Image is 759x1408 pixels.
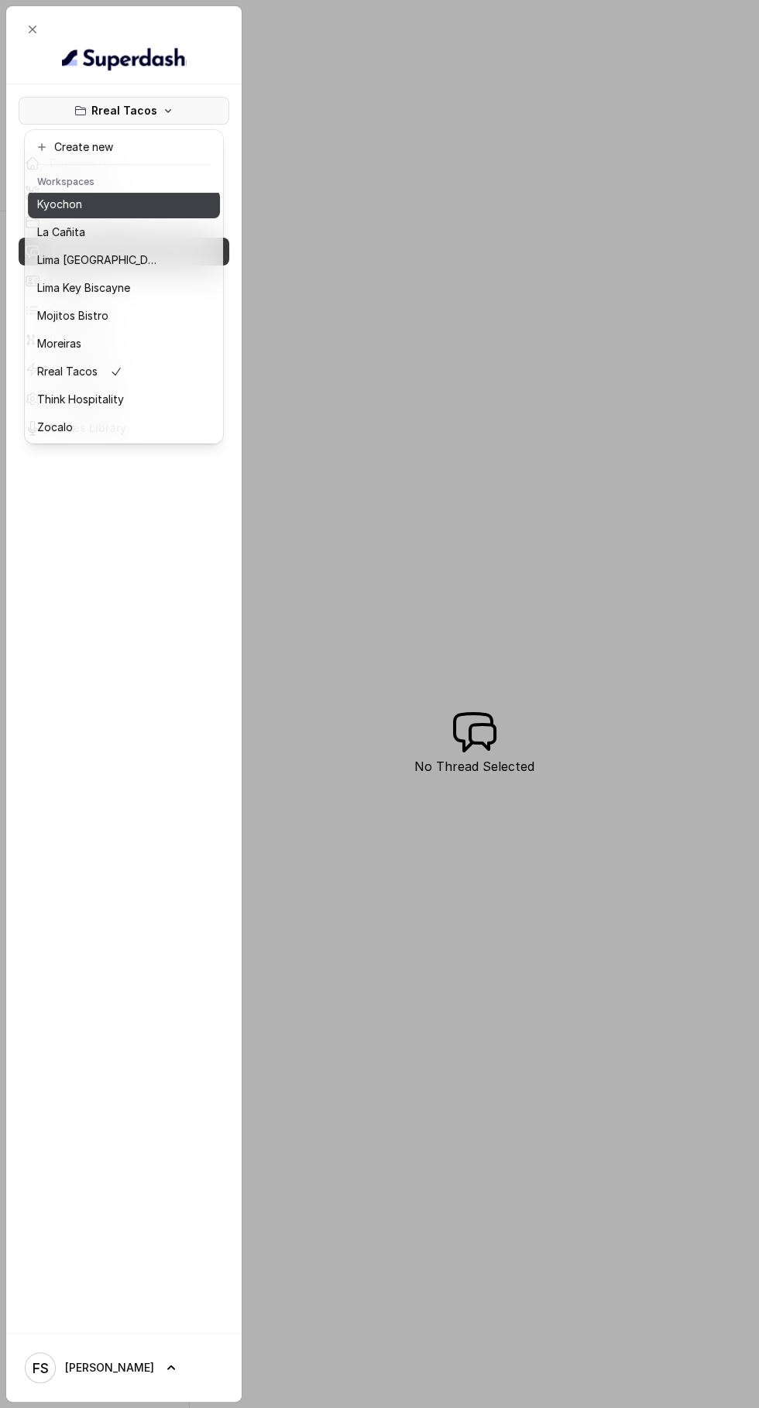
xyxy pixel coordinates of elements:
[414,757,534,776] p: No Thread Selected
[37,195,82,214] p: Kyochon
[28,133,220,161] button: Create new
[37,362,98,381] p: Rreal Tacos
[28,168,220,193] header: Workspaces
[37,279,130,297] p: Lima Key Biscayne
[37,418,73,437] p: Zocalo
[37,334,81,353] p: Moreiras
[37,251,161,269] p: Lima [GEOGRAPHIC_DATA]
[19,97,229,125] button: Rreal Tacos
[37,307,108,325] p: Mojitos Bistro
[91,101,157,120] p: Rreal Tacos
[25,130,223,444] div: Rreal Tacos
[37,223,85,242] p: La Cañita
[37,390,124,409] p: Think Hospitality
